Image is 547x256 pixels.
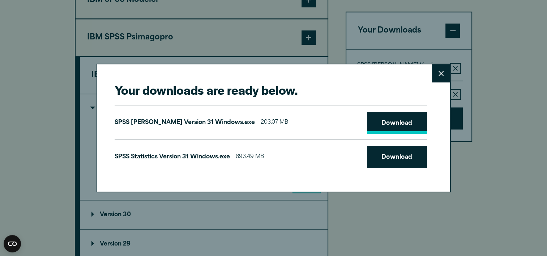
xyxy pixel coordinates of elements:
[115,152,230,162] p: SPSS Statistics Version 31 Windows.exe
[367,112,427,134] a: Download
[115,118,255,128] p: SPSS [PERSON_NAME] Version 31 Windows.exe
[367,146,427,168] a: Download
[236,152,264,162] span: 893.49 MB
[115,82,427,98] h2: Your downloads are ready below.
[4,235,21,252] button: Open CMP widget
[261,118,288,128] span: 203.07 MB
